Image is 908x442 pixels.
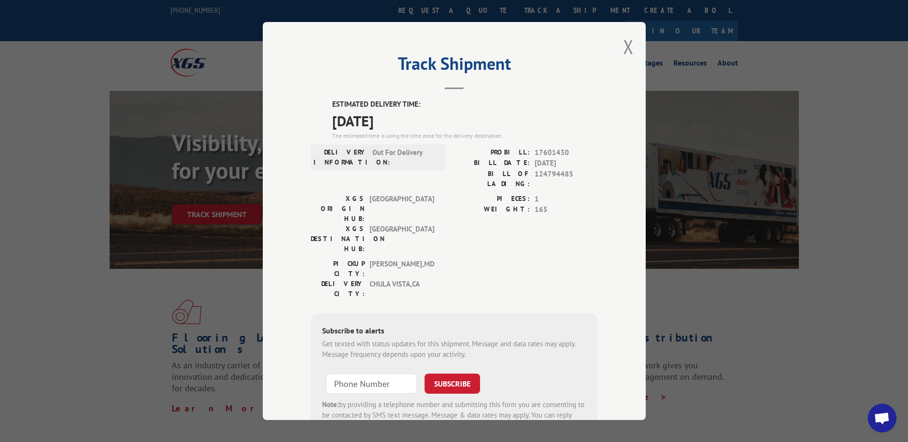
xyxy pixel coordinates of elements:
span: 1 [535,194,598,205]
span: [DATE] [535,158,598,169]
label: DELIVERY INFORMATION: [314,147,368,167]
label: BILL DATE: [454,158,530,169]
span: 124794485 [535,169,598,189]
label: PROBILL: [454,147,530,158]
h2: Track Shipment [311,57,598,75]
span: 17601430 [535,147,598,158]
label: BILL OF LADING: [454,169,530,189]
span: [GEOGRAPHIC_DATA] [370,224,434,254]
span: [GEOGRAPHIC_DATA] [370,194,434,224]
div: Subscribe to alerts [322,325,586,339]
button: Close modal [623,34,634,59]
label: PICKUP CITY: [311,259,365,279]
input: Phone Number [326,374,417,394]
label: WEIGHT: [454,204,530,215]
div: The estimated time is using the time zone for the delivery destination. [332,132,598,140]
label: ESTIMATED DELIVERY TIME: [332,99,598,110]
button: SUBSCRIBE [425,374,480,394]
div: Get texted with status updates for this shipment. Message and data rates may apply. Message frequ... [322,339,586,360]
span: Out For Delivery [372,147,437,167]
div: by providing a telephone number and submitting this form you are consenting to be contacted by SM... [322,399,586,432]
span: CHULA VISTA , CA [370,279,434,299]
span: 165 [535,204,598,215]
div: Open chat [868,404,897,432]
label: XGS DESTINATION HUB: [311,224,365,254]
strong: Note: [322,400,339,409]
span: [DATE] [332,110,598,132]
label: PIECES: [454,194,530,205]
span: [PERSON_NAME] , MD [370,259,434,279]
label: DELIVERY CITY: [311,279,365,299]
label: XGS ORIGIN HUB: [311,194,365,224]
